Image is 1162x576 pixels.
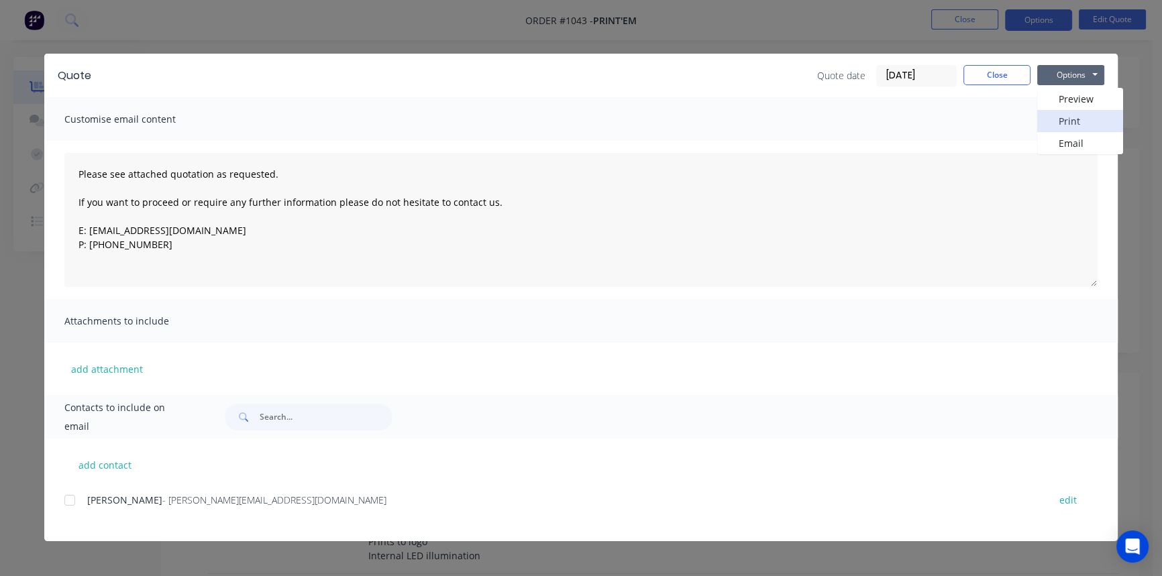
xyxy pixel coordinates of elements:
[260,404,392,430] input: Search...
[58,68,91,84] div: Quote
[963,65,1031,85] button: Close
[1037,88,1123,110] button: Preview
[64,398,191,436] span: Contacts to include on email
[64,110,212,129] span: Customise email content
[1037,65,1104,85] button: Options
[64,455,145,475] button: add contact
[817,68,865,82] span: Quote date
[64,312,212,331] span: Attachments to include
[64,153,1098,287] textarea: Please see attached quotation as requested. If you want to proceed or require any further informa...
[162,494,386,506] span: - [PERSON_NAME][EMAIL_ADDRESS][DOMAIN_NAME]
[87,494,162,506] span: [PERSON_NAME]
[1051,491,1085,509] button: edit
[64,359,150,379] button: add attachment
[1116,530,1149,563] div: Open Intercom Messenger
[1037,132,1123,154] button: Email
[1037,110,1123,132] button: Print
